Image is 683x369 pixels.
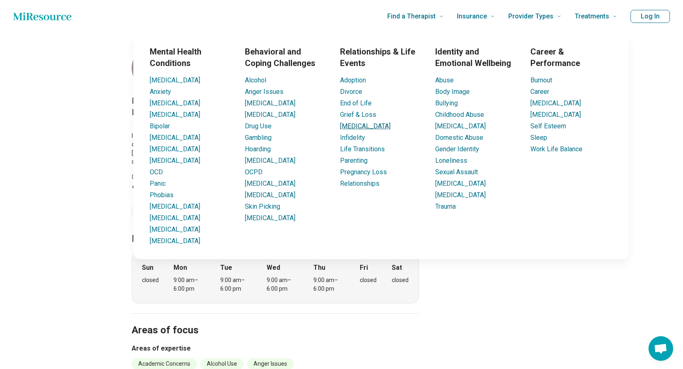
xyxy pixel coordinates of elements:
[220,263,232,273] strong: Tue
[150,203,200,210] a: [MEDICAL_DATA]
[435,168,478,176] a: Sexual Assault
[630,10,670,23] button: Log In
[267,263,280,273] strong: Wed
[530,122,566,130] a: Self Esteem
[435,76,454,84] a: Abuse
[530,99,581,107] a: [MEDICAL_DATA]
[150,157,200,164] a: [MEDICAL_DATA]
[150,46,232,69] h3: Mental Health Conditions
[435,99,458,107] a: Bullying
[649,336,673,361] div: Open chat
[220,276,252,293] div: 9:00 am – 6:00 pm
[150,111,200,118] a: [MEDICAL_DATA]
[245,122,272,130] a: Drug Use
[340,122,391,130] a: [MEDICAL_DATA]
[150,237,200,245] a: [MEDICAL_DATA]
[245,203,280,210] a: Skin Picking
[150,88,171,96] a: Anxiety
[245,145,271,153] a: Hoarding
[340,180,379,187] a: Relationships
[340,145,385,153] a: Life Transitions
[340,88,362,96] a: Divorce
[245,76,266,84] a: Alcohol
[340,111,376,118] a: Grief & Loss
[530,111,581,118] a: [MEDICAL_DATA]
[174,276,205,293] div: 9:00 am – 6:00 pm
[132,253,419,303] div: When does the program meet?
[530,76,552,84] a: Burnout
[435,134,483,141] a: Domestic Abuse
[340,99,372,107] a: End of Life
[13,8,71,25] a: Home page
[360,263,368,273] strong: Fri
[245,99,295,107] a: [MEDICAL_DATA]
[340,76,366,84] a: Adoption
[530,145,582,153] a: Work Life Balance
[392,263,402,273] strong: Sat
[340,134,365,141] a: Infidelity
[150,214,200,222] a: [MEDICAL_DATA]
[174,263,187,273] strong: Mon
[435,157,467,164] a: Loneliness
[150,99,200,107] a: [MEDICAL_DATA]
[508,11,553,22] span: Provider Types
[245,191,295,199] a: [MEDICAL_DATA]
[530,88,549,96] a: Career
[142,276,159,285] div: closed
[575,11,609,22] span: Treatments
[150,225,200,233] a: [MEDICAL_DATA]
[435,122,486,130] a: [MEDICAL_DATA]
[435,111,484,118] a: Childhood Abuse
[245,168,263,176] a: OCPD
[150,168,163,176] a: OCD
[387,11,436,22] span: Find a Therapist
[245,157,295,164] a: [MEDICAL_DATA]
[313,263,325,273] strong: Thu
[435,145,479,153] a: Gender Identity
[150,134,200,141] a: [MEDICAL_DATA]
[313,276,345,293] div: 9:00 am – 6:00 pm
[435,180,486,187] a: [MEDICAL_DATA]
[340,168,387,176] a: Pregnancy Loss
[435,203,456,210] a: Trauma
[142,263,153,273] strong: Sun
[245,180,295,187] a: [MEDICAL_DATA]
[435,46,517,69] h3: Identity and Emotional Wellbeing
[84,33,678,259] div: Find a Therapist
[457,11,487,22] span: Insurance
[360,276,377,285] div: closed
[435,191,486,199] a: [MEDICAL_DATA]
[530,134,547,141] a: Sleep
[150,180,166,187] a: Panic
[150,145,200,153] a: [MEDICAL_DATA]
[245,88,283,96] a: Anger Issues
[132,344,419,353] h3: Areas of expertise
[267,276,298,293] div: 9:00 am – 6:00 pm
[245,46,327,69] h3: Behavioral and Coping Challenges
[150,122,170,130] a: Bipolar
[150,191,174,199] a: Phobias
[435,88,470,96] a: Body Image
[150,76,200,84] a: [MEDICAL_DATA]
[245,134,272,141] a: Gambling
[392,276,409,285] div: closed
[132,304,419,337] h2: Areas of focus
[245,214,295,222] a: [MEDICAL_DATA]
[530,46,612,69] h3: Career & Performance
[340,157,368,164] a: Parenting
[245,111,295,118] a: [MEDICAL_DATA]
[340,46,422,69] h3: Relationships & Life Events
